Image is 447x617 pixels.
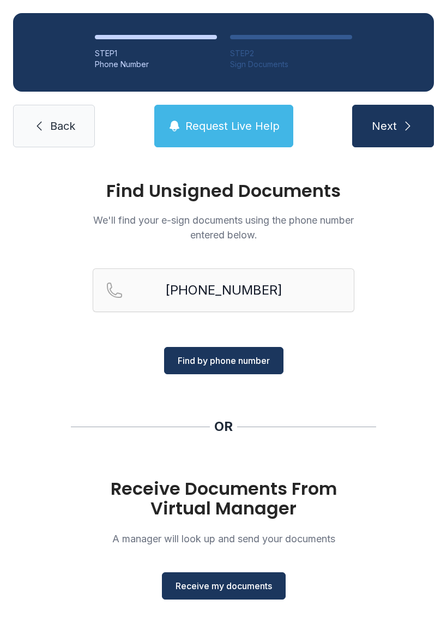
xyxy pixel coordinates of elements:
[93,479,354,518] h1: Receive Documents From Virtual Manager
[50,118,75,134] span: Back
[176,579,272,592] span: Receive my documents
[230,59,352,70] div: Sign Documents
[93,182,354,200] h1: Find Unsigned Documents
[178,354,270,367] span: Find by phone number
[93,268,354,312] input: Reservation phone number
[95,48,217,59] div: STEP 1
[95,59,217,70] div: Phone Number
[214,418,233,435] div: OR
[93,213,354,242] p: We'll find your e-sign documents using the phone number entered below.
[230,48,352,59] div: STEP 2
[93,531,354,546] p: A manager will look up and send your documents
[185,118,280,134] span: Request Live Help
[372,118,397,134] span: Next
